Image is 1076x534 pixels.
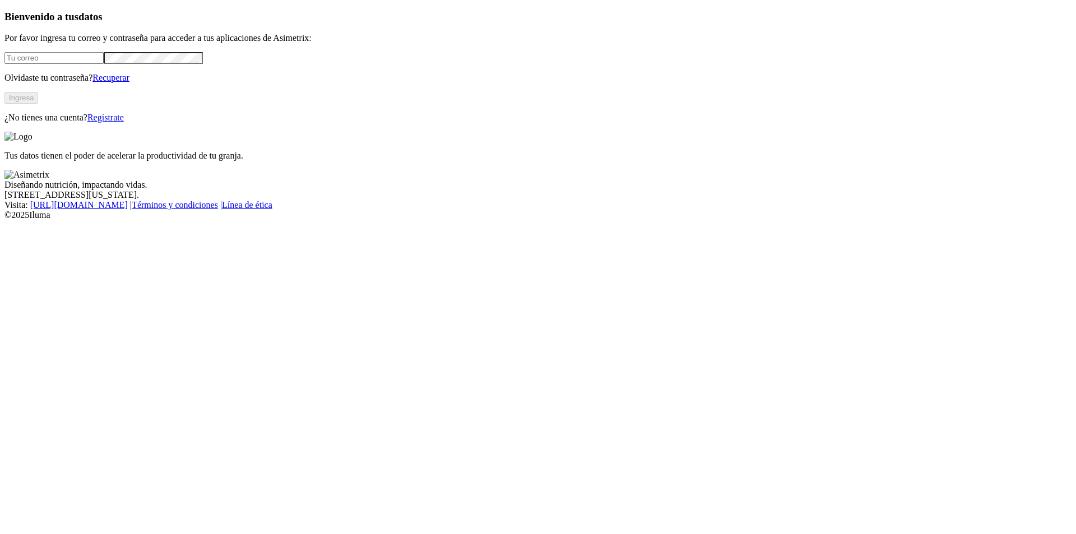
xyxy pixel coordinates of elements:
[30,200,128,210] a: [URL][DOMAIN_NAME]
[4,151,1072,161] p: Tus datos tienen el poder de acelerar la productividad de tu granja.
[4,11,1072,23] h3: Bienvenido a tus
[4,73,1072,83] p: Olvidaste tu contraseña?
[4,52,104,64] input: Tu correo
[4,113,1072,123] p: ¿No tienes una cuenta?
[4,132,33,142] img: Logo
[4,210,1072,220] div: © 2025 Iluma
[78,11,103,22] span: datos
[4,170,49,180] img: Asimetrix
[87,113,124,122] a: Regístrate
[132,200,218,210] a: Términos y condiciones
[4,33,1072,43] p: Por favor ingresa tu correo y contraseña para acceder a tus aplicaciones de Asimetrix:
[4,180,1072,190] div: Diseñando nutrición, impactando vidas.
[4,190,1072,200] div: [STREET_ADDRESS][US_STATE].
[4,200,1072,210] div: Visita : | |
[222,200,272,210] a: Línea de ética
[92,73,129,82] a: Recuperar
[4,92,38,104] button: Ingresa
